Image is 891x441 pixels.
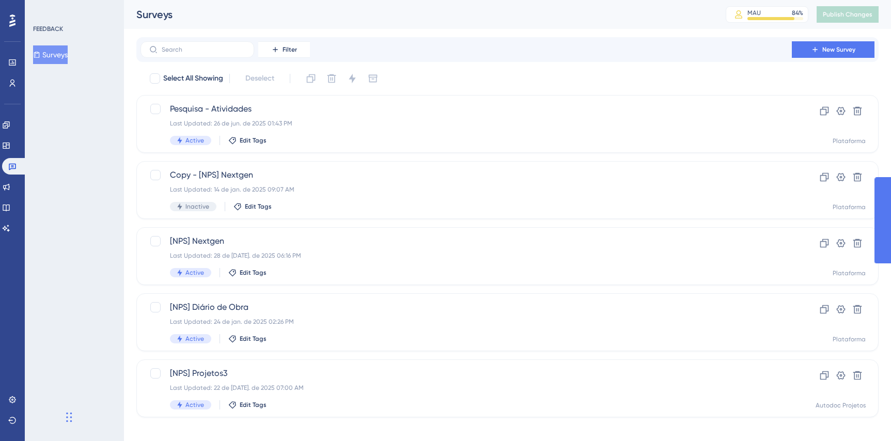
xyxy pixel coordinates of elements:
input: Search [162,46,245,53]
button: New Survey [792,41,874,58]
span: Deselect [245,72,274,85]
span: Active [185,401,204,409]
div: Last Updated: 28 de [DATE]. de 2025 06:16 PM [170,251,762,260]
div: Last Updated: 24 de jan. de 2025 02:26 PM [170,318,762,326]
div: Arrastar [66,402,72,433]
button: Edit Tags [228,335,267,343]
span: Active [185,335,204,343]
span: [NPS] Projetos3 [170,367,762,380]
button: Edit Tags [233,202,272,211]
div: 84 % [792,9,803,17]
div: Widget de chat [24,391,75,441]
div: FEEDBACK [33,25,63,33]
span: Edit Tags [240,269,267,277]
span: Publish Changes [823,10,872,19]
span: [NPS] Nextgen [170,235,762,247]
span: Copy - [NPS] Nextgen [170,169,762,181]
span: Active [185,136,204,145]
div: Plataforma [833,203,866,211]
div: Autodoc Projetos [816,401,866,409]
span: Active [185,269,204,277]
button: Surveys [33,45,68,64]
button: Publish Changes [817,6,879,23]
div: Plataforma [833,269,866,277]
span: Edit Tags [240,401,267,409]
iframe: UserGuiding AI Assistant Launcher [848,400,879,431]
span: Pesquisa - Atividades [170,103,762,115]
button: Edit Tags [228,269,267,277]
span: Edit Tags [245,202,272,211]
span: Edit Tags [240,136,267,145]
span: Inactive [185,202,209,211]
button: Deselect [236,69,284,88]
div: Last Updated: 14 de jan. de 2025 09:07 AM [170,185,762,194]
div: Surveys [136,7,700,22]
button: Edit Tags [228,401,267,409]
button: Edit Tags [228,136,267,145]
span: Select All Showing [163,72,223,85]
div: Last Updated: 26 de jun. de 2025 01:43 PM [170,119,762,128]
button: Filter [258,41,310,58]
span: Filter [283,45,297,54]
div: Last Updated: 22 de [DATE]. de 2025 07:00 AM [170,384,762,392]
div: Plataforma [833,335,866,343]
div: MAU [747,9,761,17]
span: [NPS] Diário de Obra [170,301,762,313]
div: Plataforma [833,137,866,145]
iframe: Chat Widget [24,391,75,441]
span: New Survey [822,45,855,54]
span: Edit Tags [240,335,267,343]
